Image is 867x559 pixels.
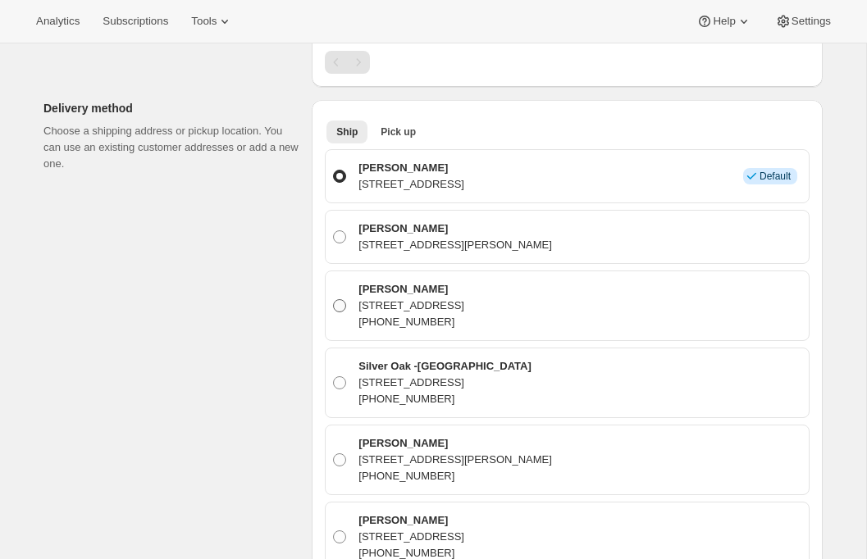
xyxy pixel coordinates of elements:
p: [PHONE_NUMBER] [358,391,531,407]
p: [STREET_ADDRESS][PERSON_NAME] [358,452,552,468]
button: Help [687,10,761,33]
span: Help [713,15,735,28]
p: [STREET_ADDRESS] [358,375,531,391]
p: [PHONE_NUMBER] [358,468,552,484]
p: [PHONE_NUMBER] [358,314,464,330]
p: [PERSON_NAME] [358,512,464,529]
span: Default [760,170,791,183]
p: [STREET_ADDRESS] [358,529,464,545]
p: Choose a shipping address or pickup location. You can use an existing customer addresses or add a... [43,123,299,172]
button: Subscriptions [93,10,178,33]
p: [STREET_ADDRESS] [358,298,464,314]
button: Settings [765,10,841,33]
span: Pick up [381,125,416,139]
p: [STREET_ADDRESS][PERSON_NAME] [358,237,552,253]
button: Analytics [26,10,89,33]
p: [STREET_ADDRESS] [358,176,464,193]
p: [PERSON_NAME] [358,435,552,452]
p: [PERSON_NAME] [358,220,552,237]
span: Settings [792,15,831,28]
span: Ship [336,125,358,139]
p: Delivery method [43,100,299,116]
button: Tools [181,10,243,33]
p: [PERSON_NAME] [358,281,464,298]
span: Subscriptions [103,15,168,28]
span: Analytics [36,15,80,28]
nav: Pagination [325,51,370,74]
p: [PERSON_NAME] [358,160,464,176]
p: Silver Oak -[GEOGRAPHIC_DATA] [358,358,531,375]
span: Tools [191,15,217,28]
